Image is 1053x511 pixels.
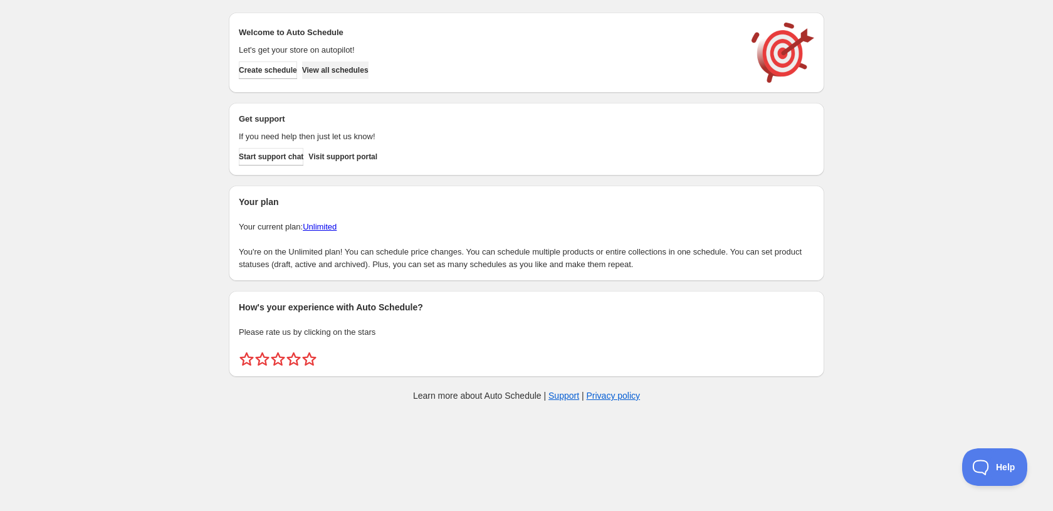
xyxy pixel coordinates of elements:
a: Start support chat [239,148,303,166]
a: Support [548,391,579,401]
p: If you need help then just let us know! [239,130,739,143]
h2: Your plan [239,196,814,208]
span: Start support chat [239,152,303,162]
button: View all schedules [302,61,369,79]
h2: How's your experience with Auto Schedule? [239,301,814,313]
span: Visit support portal [308,152,377,162]
a: Visit support portal [308,148,377,166]
iframe: Toggle Customer Support [962,448,1028,486]
p: You're on the Unlimited plan! You can schedule price changes. You can schedule multiple products ... [239,246,814,271]
span: View all schedules [302,65,369,75]
p: Let's get your store on autopilot! [239,44,739,56]
p: Learn more about Auto Schedule | | [413,389,640,402]
h2: Welcome to Auto Schedule [239,26,739,39]
p: Your current plan: [239,221,814,233]
a: Privacy policy [587,391,641,401]
a: Unlimited [303,222,337,231]
h2: Get support [239,113,739,125]
span: Create schedule [239,65,297,75]
p: Please rate us by clicking on the stars [239,326,814,339]
button: Create schedule [239,61,297,79]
